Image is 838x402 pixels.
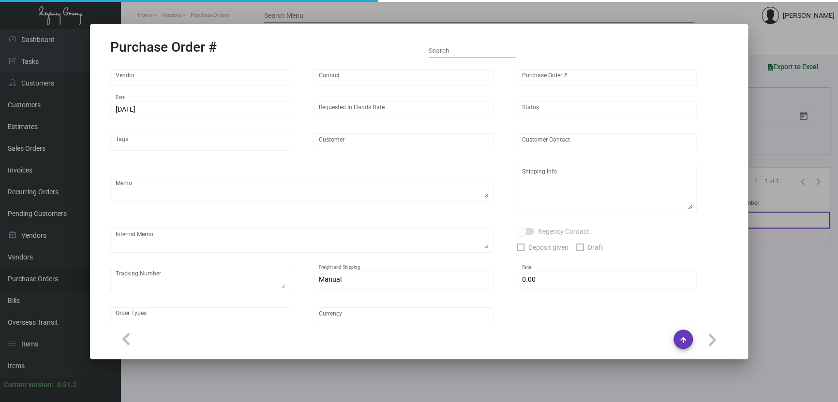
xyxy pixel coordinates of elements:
[57,380,76,390] div: 0.51.2
[4,380,53,390] div: Current version:
[110,39,217,56] h2: Purchase Order #
[319,275,342,283] span: Manual
[528,242,569,253] span: Deposit given
[538,226,589,237] span: Regency Contact
[588,242,603,253] span: Draft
